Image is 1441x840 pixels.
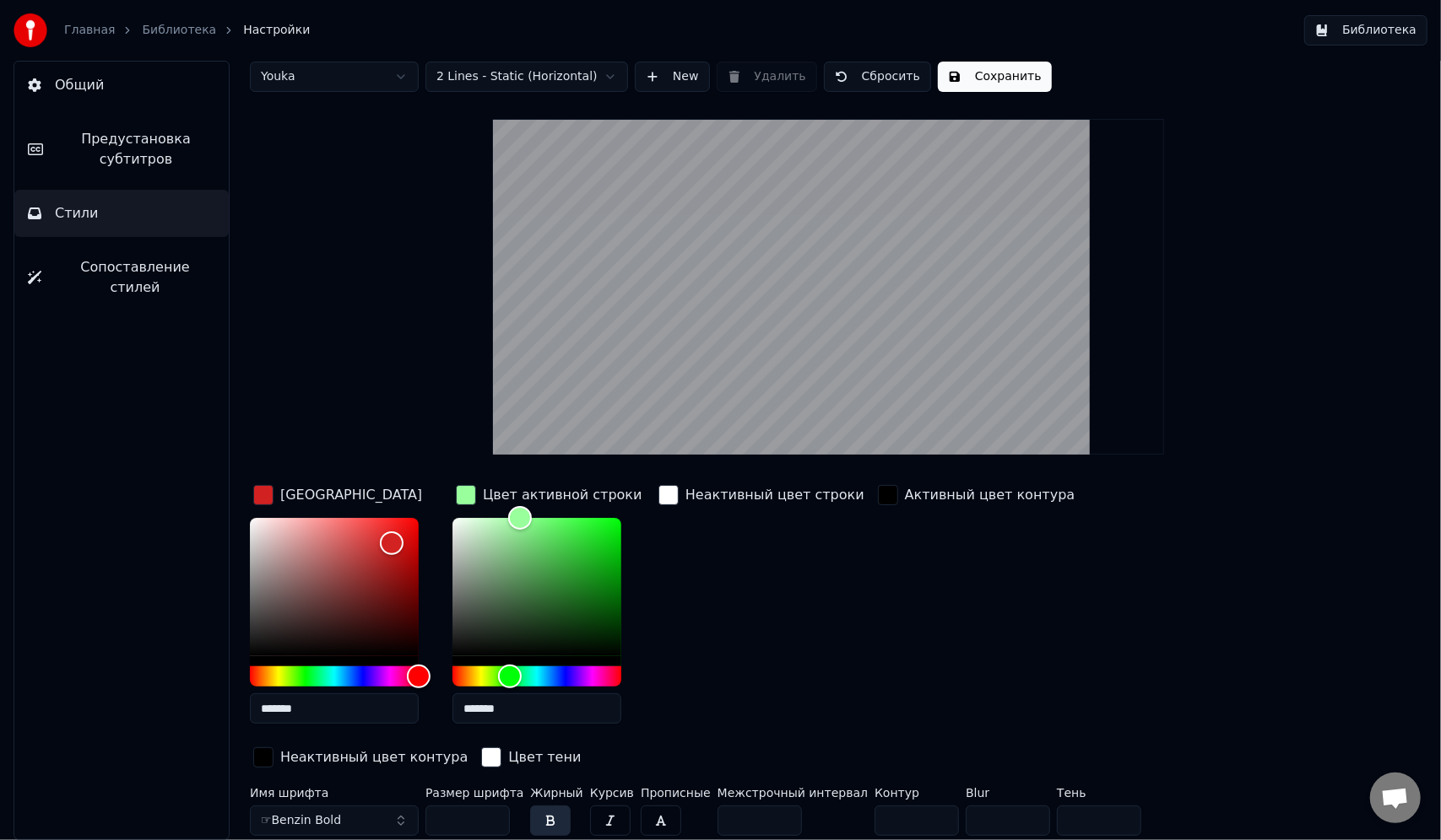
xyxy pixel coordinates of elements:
button: [GEOGRAPHIC_DATA] [250,482,425,509]
button: Общий [14,62,229,109]
button: Библиотека [1304,15,1427,46]
button: Цвет тени [478,744,584,771]
button: Сбросить [824,62,931,92]
div: Неактивный цвет строки [685,485,864,505]
span: ☞Benzin Bold [261,812,341,829]
label: Размер шрифта [425,787,523,799]
label: Прописные [641,787,711,799]
button: Сохранить [938,62,1052,92]
span: Стили [55,203,99,223]
img: youka [14,13,47,47]
div: [GEOGRAPHIC_DATA] [280,485,422,505]
label: Жирный [530,787,582,799]
span: Настройки [243,22,310,39]
label: Имя шрифта [250,787,419,799]
button: Сопоставление стилей [14,244,229,311]
label: Тень [1057,787,1141,799]
label: Курсив [590,787,634,799]
button: Предустановка субтитров [14,116,229,183]
span: Предустановка субтитров [57,129,215,170]
div: Цвет тени [508,747,581,767]
button: Неактивный цвет контура [250,744,471,771]
span: Сопоставление стилей [55,257,215,298]
button: Неактивный цвет строки [655,482,868,509]
div: Color [452,518,621,656]
a: Библиотека [142,22,216,39]
label: Blur [966,787,1050,799]
button: Цвет активной строки [452,482,646,509]
div: Открытый чат [1370,773,1421,823]
span: Общий [55,75,104,95]
button: Активный цвет контура [875,482,1079,509]
div: Hue [452,666,621,687]
label: Межстрочный интервал [718,787,868,799]
div: Цвет активной строки [483,485,642,505]
label: Контур [875,787,959,799]
button: New [635,62,710,92]
div: Активный цвет контура [905,485,1075,505]
div: Неактивный цвет контура [280,747,468,767]
div: Color [250,518,419,656]
a: Главная [64,22,115,39]
button: Стили [14,190,229,237]
div: Hue [250,666,419,687]
nav: breadcrumb [64,22,310,39]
